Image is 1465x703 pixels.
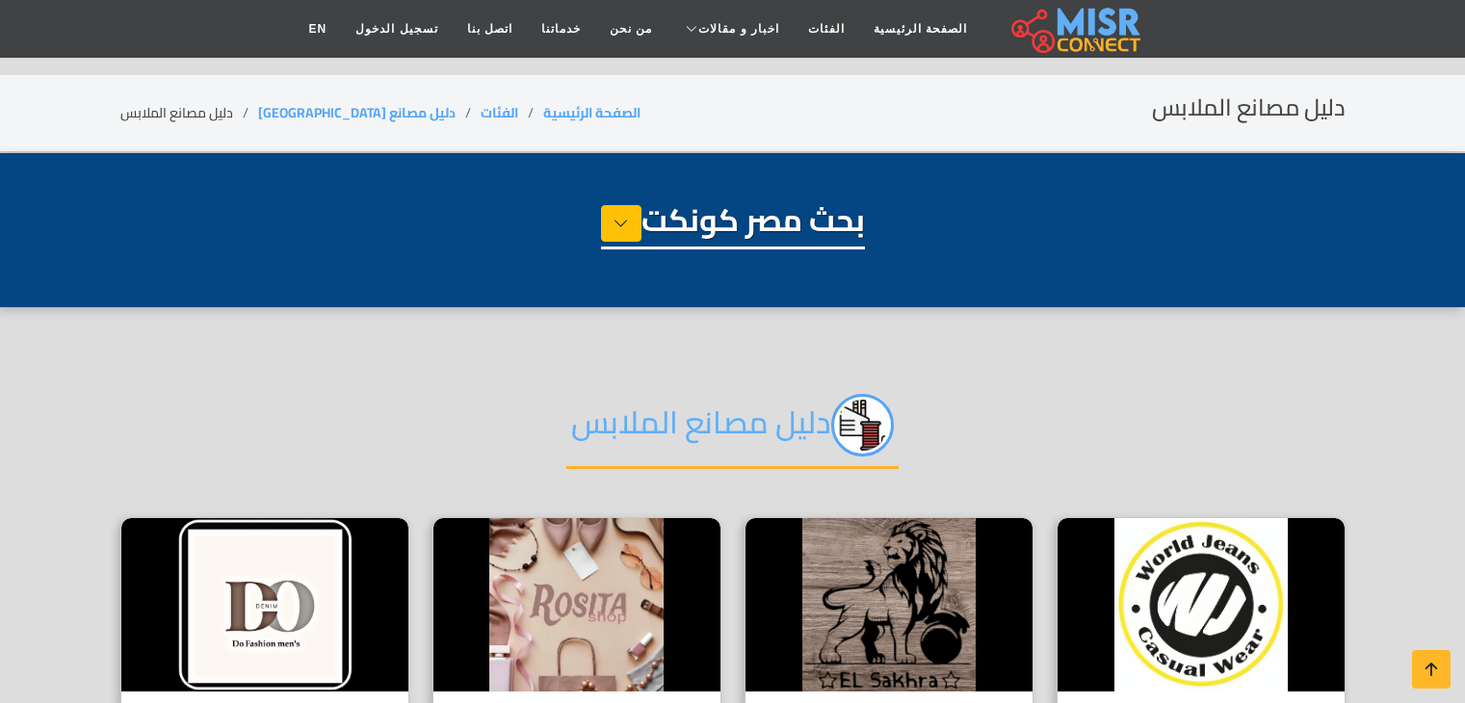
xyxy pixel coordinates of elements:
a: EN [295,11,342,47]
img: main.misr_connect [1011,5,1140,53]
a: الصفحة الرئيسية [543,100,641,125]
a: تسجيل الدخول [341,11,452,47]
a: الفئات [794,11,859,47]
h2: دليل مصانع الملابس [1152,94,1346,122]
h2: دليل مصانع الملابس [566,394,899,469]
img: مصنع عالم الجينز السوري [1058,518,1345,691]
a: دليل مصانع [GEOGRAPHIC_DATA] [258,100,456,125]
a: اتصل بنا [453,11,527,47]
a: خدماتنا [527,11,595,47]
h1: بحث مصر كونكت [601,201,865,249]
li: دليل مصانع الملابس [120,103,258,123]
img: مكتب الصخرة للملابس الجاهزة شبرا [746,518,1033,691]
img: jc8qEEzyi89FPzAOrPPq.png [831,394,894,456]
a: الفئات [481,100,518,125]
a: من نحن [595,11,667,47]
a: اخبار و مقالات [667,11,794,47]
img: محل Rosita [433,518,720,691]
img: دو جينز [121,518,408,691]
span: اخبار و مقالات [698,20,779,38]
a: الصفحة الرئيسية [859,11,981,47]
